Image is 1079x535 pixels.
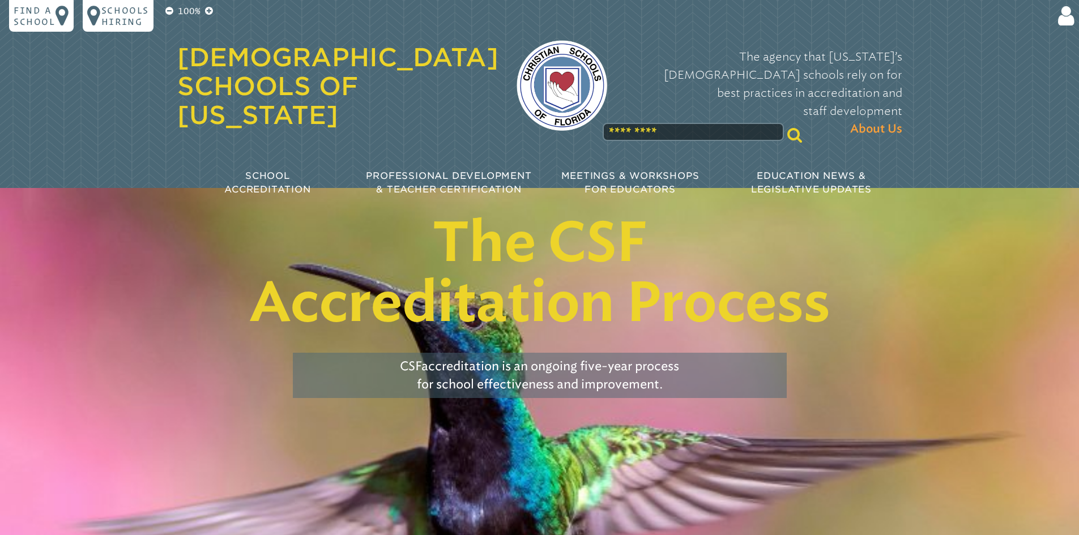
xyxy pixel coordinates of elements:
[176,5,203,18] p: 100%
[177,42,498,130] a: [DEMOGRAPHIC_DATA] Schools of [US_STATE]
[751,170,872,195] span: Education News & Legislative Updates
[517,40,607,131] img: csf-logo-web-colors.png
[14,5,56,27] p: Find a school
[249,215,831,335] h1: The CSF Accreditation Process
[400,358,421,374] span: CSF
[850,120,902,138] span: About Us
[101,5,149,27] p: Schools Hiring
[224,170,310,195] span: School Accreditation
[561,170,700,195] span: Meetings & Workshops for Educators
[366,170,531,195] span: Professional Development & Teacher Certification
[625,48,902,138] p: The agency that [US_STATE]’s [DEMOGRAPHIC_DATA] schools rely on for best practices in accreditati...
[293,353,787,398] p: accreditation is an ongoing five-year process for school effectiveness and improvement.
